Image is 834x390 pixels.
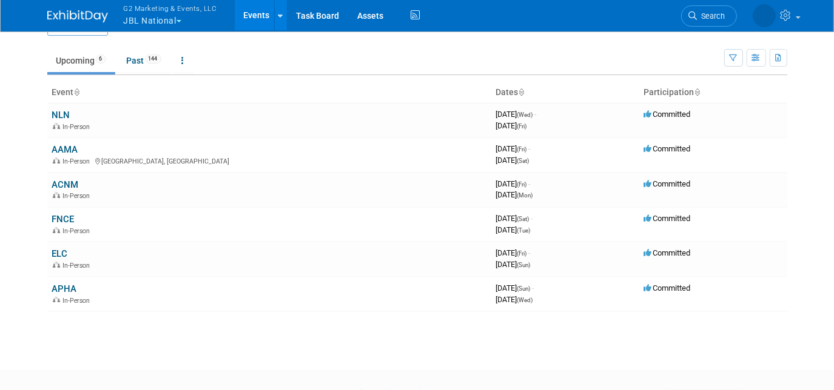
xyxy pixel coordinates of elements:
[529,179,531,188] span: -
[519,87,525,97] a: Sort by Start Date
[517,250,527,257] span: (Fri)
[52,283,77,294] a: APHA
[531,214,533,223] span: -
[517,285,531,292] span: (Sun)
[644,248,691,257] span: Committed
[517,123,527,130] span: (Fri)
[96,55,106,64] span: 6
[53,262,60,268] img: In-Person Event
[496,121,527,130] span: [DATE]
[533,283,534,292] span: -
[491,82,639,103] th: Dates
[63,262,94,269] span: In-Person
[52,156,486,165] div: [GEOGRAPHIC_DATA], [GEOGRAPHIC_DATA]
[53,192,60,198] img: In-Person Event
[63,157,94,165] span: In-Person
[47,82,491,103] th: Event
[517,192,533,199] span: (Mon)
[644,283,691,292] span: Committed
[496,260,531,269] span: [DATE]
[496,144,531,153] span: [DATE]
[496,295,533,304] span: [DATE]
[681,5,737,27] a: Search
[644,214,691,223] span: Committed
[517,111,533,118] span: (Wed)
[529,144,531,153] span: -
[63,227,94,235] span: In-Person
[74,87,80,97] a: Sort by Event Name
[496,156,530,165] span: [DATE]
[517,181,527,188] span: (Fri)
[639,82,787,103] th: Participation
[52,214,75,225] a: FNCE
[529,248,531,257] span: -
[644,110,691,119] span: Committed
[53,297,60,303] img: In-Person Event
[644,179,691,188] span: Committed
[644,144,691,153] span: Committed
[52,248,68,259] a: ELC
[63,192,94,200] span: In-Person
[496,225,531,234] span: [DATE]
[118,49,170,72] a: Past144
[517,146,527,153] span: (Fri)
[753,4,776,27] img: Laine Butler
[517,216,530,222] span: (Sat)
[517,262,531,268] span: (Sun)
[63,123,94,131] span: In-Person
[52,110,70,121] a: NLN
[694,87,701,97] a: Sort by Participation Type
[63,297,94,305] span: In-Person
[53,227,60,233] img: In-Person Event
[47,10,108,22] img: ExhibitDay
[47,49,115,72] a: Upcoming6
[53,157,60,164] img: In-Person Event
[496,179,531,188] span: [DATE]
[535,110,537,119] span: -
[517,157,530,164] span: (Sat)
[496,214,533,223] span: [DATE]
[52,179,79,190] a: ACNM
[496,248,531,257] span: [DATE]
[53,123,60,129] img: In-Person Event
[52,144,78,155] a: AAMA
[496,110,537,119] span: [DATE]
[517,227,531,234] span: (Tue)
[517,297,533,303] span: (Wed)
[124,2,217,15] span: G2 Marketing & Events, LLC
[698,12,725,21] span: Search
[145,55,161,64] span: 144
[496,190,533,199] span: [DATE]
[496,283,534,292] span: [DATE]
